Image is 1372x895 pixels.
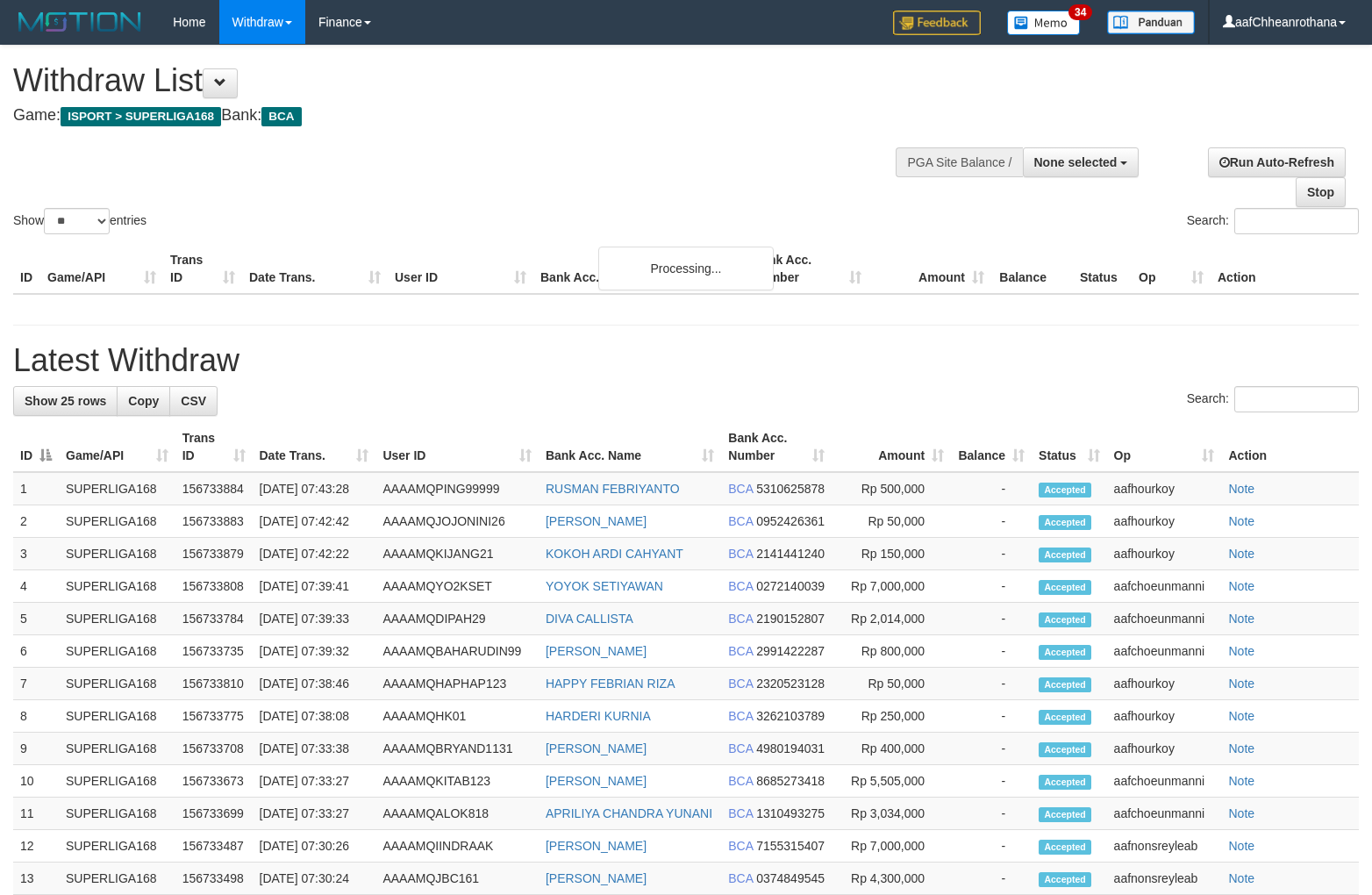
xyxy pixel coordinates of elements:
[175,538,253,570] td: 156733879
[951,830,1032,863] td: -
[1107,11,1195,34] img: panduan.png
[728,612,753,626] span: BCA
[951,570,1032,603] td: -
[175,603,253,635] td: 156733784
[13,9,146,35] img: MOTION_logo.png
[117,386,170,416] a: Copy
[951,863,1032,895] td: -
[546,644,647,658] a: [PERSON_NAME]
[728,774,753,788] span: BCA
[175,505,253,538] td: 156733883
[1107,863,1222,895] td: aafnonsreyleab
[13,668,59,700] td: 7
[1228,871,1254,885] a: Note
[253,733,376,765] td: [DATE] 07:33:38
[721,422,832,472] th: Bank Acc. Number: activate to sort column ascending
[756,774,825,788] span: Copy 8685273418 to clipboard
[59,700,175,733] td: SUPERLIGA168
[896,147,1022,177] div: PGA Site Balance /
[375,700,539,733] td: AAAAMQHK01
[1039,840,1091,855] span: Accepted
[13,472,59,505] td: 1
[1228,677,1254,691] a: Note
[546,482,680,496] a: RUSMAN FEBRIYANTO
[1228,482,1254,496] a: Note
[893,11,981,35] img: Feedback.jpg
[533,244,746,294] th: Bank Acc. Name
[756,806,825,820] span: Copy 1310493275 to clipboard
[375,603,539,635] td: AAAAMQDIPAH29
[1107,798,1222,830] td: aafchoeunmanni
[375,733,539,765] td: AAAAMQBRYAND1131
[1228,514,1254,528] a: Note
[25,394,106,408] span: Show 25 rows
[1187,208,1359,234] label: Search:
[728,709,753,723] span: BCA
[375,570,539,603] td: AAAAMQYO2KSET
[253,863,376,895] td: [DATE] 07:30:24
[1228,839,1254,853] a: Note
[1039,807,1091,822] span: Accepted
[1039,483,1091,498] span: Accepted
[375,863,539,895] td: AAAAMQJBC161
[13,603,59,635] td: 5
[832,863,951,895] td: Rp 4,300,000
[13,386,118,416] a: Show 25 rows
[756,871,825,885] span: Copy 0374849545 to clipboard
[13,505,59,538] td: 2
[59,505,175,538] td: SUPERLIGA168
[546,806,712,820] a: APRILIYA CHANDRA YUNANI
[253,700,376,733] td: [DATE] 07:38:08
[546,677,675,691] a: HAPPY FEBRIAN RIZA
[375,472,539,505] td: AAAAMQPING99999
[832,603,951,635] td: Rp 2,014,000
[175,798,253,830] td: 156733699
[756,612,825,626] span: Copy 2190152807 to clipboard
[832,422,951,472] th: Amount: activate to sort column ascending
[175,635,253,668] td: 156733735
[13,798,59,830] td: 11
[728,839,753,853] span: BCA
[253,635,376,668] td: [DATE] 07:39:32
[756,709,825,723] span: Copy 3262103789 to clipboard
[1107,733,1222,765] td: aafhourkoy
[59,538,175,570] td: SUPERLIGA168
[546,871,647,885] a: [PERSON_NAME]
[1107,668,1222,700] td: aafhourkoy
[175,765,253,798] td: 156733673
[1034,155,1118,169] span: None selected
[832,700,951,733] td: Rp 250,000
[1221,422,1359,472] th: Action
[253,798,376,830] td: [DATE] 07:33:27
[128,394,159,408] span: Copy
[756,514,825,528] span: Copy 0952426361 to clipboard
[44,208,110,234] select: Showentries
[951,668,1032,700] td: -
[951,798,1032,830] td: -
[728,547,753,561] span: BCA
[59,570,175,603] td: SUPERLIGA168
[832,765,951,798] td: Rp 5,505,000
[728,871,753,885] span: BCA
[13,570,59,603] td: 4
[539,422,721,472] th: Bank Acc. Name: activate to sort column ascending
[59,635,175,668] td: SUPERLIGA168
[175,472,253,505] td: 156733884
[253,538,376,570] td: [DATE] 07:42:22
[175,422,253,472] th: Trans ID: activate to sort column ascending
[1039,742,1091,757] span: Accepted
[253,830,376,863] td: [DATE] 07:30:26
[175,830,253,863] td: 156733487
[756,677,825,691] span: Copy 2320523128 to clipboard
[1039,612,1091,627] span: Accepted
[728,482,753,496] span: BCA
[832,538,951,570] td: Rp 150,000
[375,538,539,570] td: AAAAMQKIJANG21
[13,343,1359,378] h1: Latest Withdraw
[181,394,206,408] span: CSV
[951,765,1032,798] td: -
[832,830,951,863] td: Rp 7,000,000
[59,765,175,798] td: SUPERLIGA168
[163,244,242,294] th: Trans ID
[175,733,253,765] td: 156733708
